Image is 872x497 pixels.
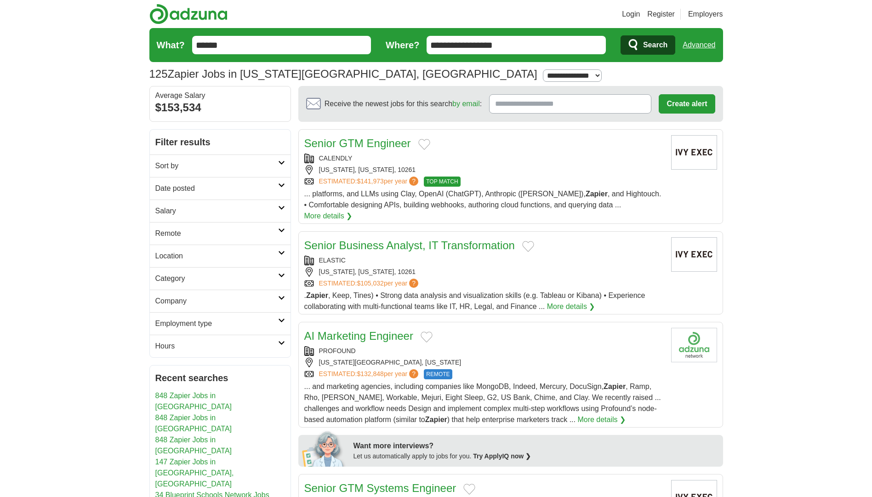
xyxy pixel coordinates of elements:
a: Advanced [683,36,715,54]
h1: Zapier Jobs in [US_STATE][GEOGRAPHIC_DATA], [GEOGRAPHIC_DATA] [149,68,537,80]
strong: Zapier [604,383,626,390]
a: Try ApplyIQ now ❯ [473,452,531,460]
a: Date posted [150,177,291,200]
a: Employers [688,9,723,20]
h2: Remote [155,228,278,239]
label: What? [157,38,185,52]
div: Average Salary [155,92,285,99]
a: Employment type [150,312,291,335]
button: Create alert [659,94,715,114]
a: ESTIMATED:$105,032per year? [319,279,421,288]
a: More details ❯ [547,301,595,312]
span: ? [409,279,418,288]
span: $141,973 [357,177,383,185]
div: $153,534 [155,99,285,116]
a: AI Marketing Engineer [304,330,413,342]
span: ? [409,369,418,378]
span: REMOTE [424,369,452,379]
a: More details ❯ [577,414,626,425]
span: Receive the newest jobs for this search : [325,98,482,109]
strong: Zapier [306,291,328,299]
a: Senior Business Analyst, IT Transformation [304,239,515,251]
button: Add to favorite jobs [463,484,475,495]
img: apply-iq-scientist.png [302,430,347,467]
span: ? [409,177,418,186]
span: Search [643,36,667,54]
div: Let us automatically apply to jobs for you. [353,451,718,461]
h2: Salary [155,206,278,217]
a: Salary [150,200,291,222]
span: ... and marketing agencies, including companies like MongoDB, Indeed, Mercury, DocuSign, , Ramp, ... [304,383,661,423]
h2: Date posted [155,183,278,194]
a: Remote [150,222,291,245]
a: 147 Zapier Jobs in [GEOGRAPHIC_DATA], [GEOGRAPHIC_DATA] [155,458,234,488]
div: CALENDLY [304,154,664,163]
span: TOP MATCH [424,177,460,187]
h2: Recent searches [155,371,285,385]
div: Want more interviews? [353,440,718,451]
a: Sort by [150,154,291,177]
strong: Zapier [586,190,608,198]
a: Login [622,9,640,20]
a: by email [452,100,480,108]
span: $105,032 [357,280,383,287]
div: [US_STATE], [US_STATE], 10261 [304,267,664,277]
a: 848 Zapier Jobs in [GEOGRAPHIC_DATA] [155,392,232,411]
h2: Filter results [150,130,291,154]
span: ... platforms, and LLMs using Clay, OpenAI (ChatGPT), Anthropic ([PERSON_NAME]), , and Hightouch.... [304,190,661,209]
label: Where? [386,38,419,52]
div: ELASTIC [304,256,664,265]
a: Category [150,267,291,290]
img: Company logo [671,237,717,272]
h2: Category [155,273,278,284]
img: Adzuna logo [149,4,228,24]
h2: Location [155,251,278,262]
div: [US_STATE], [US_STATE], 10261 [304,165,664,175]
a: 848 Zapier Jobs in [GEOGRAPHIC_DATA] [155,414,232,433]
div: [US_STATE][GEOGRAPHIC_DATA], [US_STATE] [304,358,664,367]
a: ESTIMATED:$132,848per year? [319,369,421,379]
span: 125 [149,66,168,82]
a: Hours [150,335,291,357]
img: Company logo [671,135,717,170]
a: More details ❯ [304,211,353,222]
button: Search [621,35,675,55]
a: Senior GTM Systems Engineer [304,482,456,494]
a: Location [150,245,291,267]
button: Add to favorite jobs [522,241,534,252]
h2: Sort by [155,160,278,171]
div: PROFOUND [304,346,664,356]
span: . , Keep, Tines) • Strong data analysis and visualization skills (e.g. Tableau or Kibana) • Exper... [304,291,645,310]
button: Add to favorite jobs [421,331,433,343]
a: Senior GTM Engineer [304,137,411,149]
strong: Zapier [425,416,447,423]
a: ESTIMATED:$141,973per year? [319,177,421,187]
span: $132,848 [357,370,383,377]
h2: Employment type [155,318,278,329]
img: Company logo [671,328,717,362]
h2: Company [155,296,278,307]
button: Add to favorite jobs [418,139,430,150]
h2: Hours [155,341,278,352]
a: Register [647,9,675,20]
a: 848 Zapier Jobs in [GEOGRAPHIC_DATA] [155,436,232,455]
a: Company [150,290,291,312]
